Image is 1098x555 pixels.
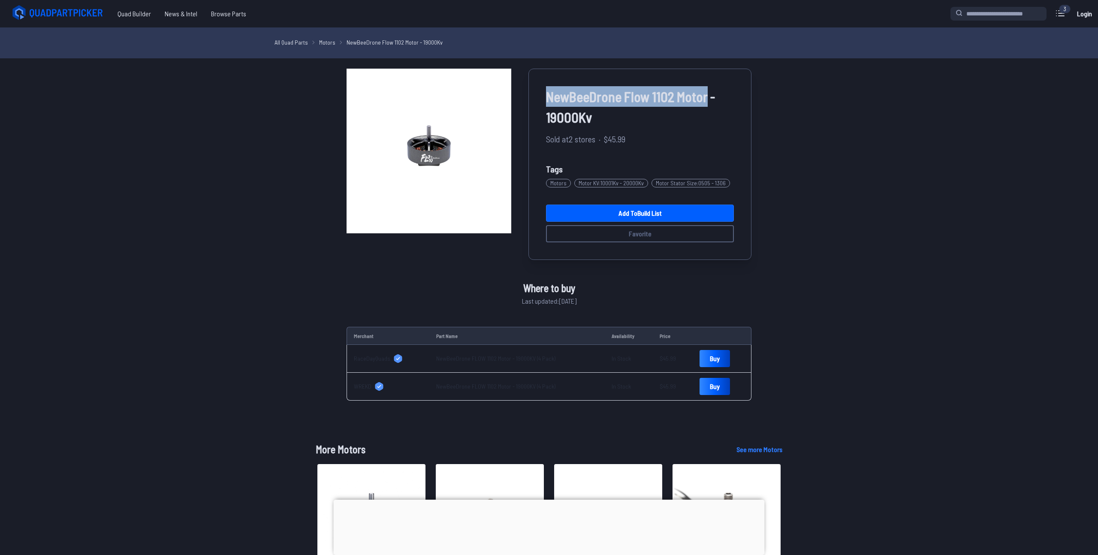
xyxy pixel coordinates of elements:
span: RaceDayQuads [354,354,390,363]
span: $45.99 [604,133,625,145]
span: Sold at 2 stores [546,133,595,145]
a: All Quad Parts [274,38,308,47]
td: Price [653,327,692,345]
td: In Stock [605,345,653,373]
a: Motor KV:10001Kv - 20000Kv [574,175,652,191]
td: Merchant [347,327,429,345]
td: In Stock [605,373,653,401]
a: Browse Parts [204,5,253,22]
span: NewBeeDrone Flow 1102 Motor - 19000Kv [546,86,734,127]
a: NewBeeDrone Flow 1102 Motor - 19000Kv [347,38,443,47]
a: See more Motors [736,444,782,455]
td: $45.99 [653,373,692,401]
a: News & Intel [158,5,204,22]
a: Login [1074,5,1095,22]
img: image [347,69,511,233]
h1: More Motors [316,442,723,457]
a: WREKD [354,382,422,391]
a: RaceDayQuads [354,354,422,363]
a: Motor Stator Size:0505 - 1306 [652,175,733,191]
span: WREKD [354,382,371,391]
td: $45.99 [653,345,692,373]
a: NewBeeDrone FLOW 1102 Motor - 19000KV (4 Pack) [436,383,555,390]
a: Quad Builder [111,5,158,22]
span: Motor Stator Size : 0505 - 1306 [652,179,730,187]
a: NewBeeDrone FLOW 1102 Motor - 19000KV (4 Pack) [436,355,555,362]
span: Where to buy [523,281,575,296]
div: 3 [1059,5,1071,13]
span: Motors [546,179,571,187]
iframe: Advertisement [334,500,765,553]
a: Motors [546,175,574,191]
span: Motor KV : 10001Kv - 20000Kv [574,179,648,187]
a: Buy [700,378,730,395]
span: · [599,133,600,145]
span: Tags [546,164,563,174]
a: Buy [700,350,730,367]
button: Favorite [546,225,734,242]
td: Part Name [429,327,605,345]
td: Availability [605,327,653,345]
span: Last updated: [DATE] [522,296,576,306]
a: Add toBuild List [546,205,734,222]
a: Motors [319,38,335,47]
